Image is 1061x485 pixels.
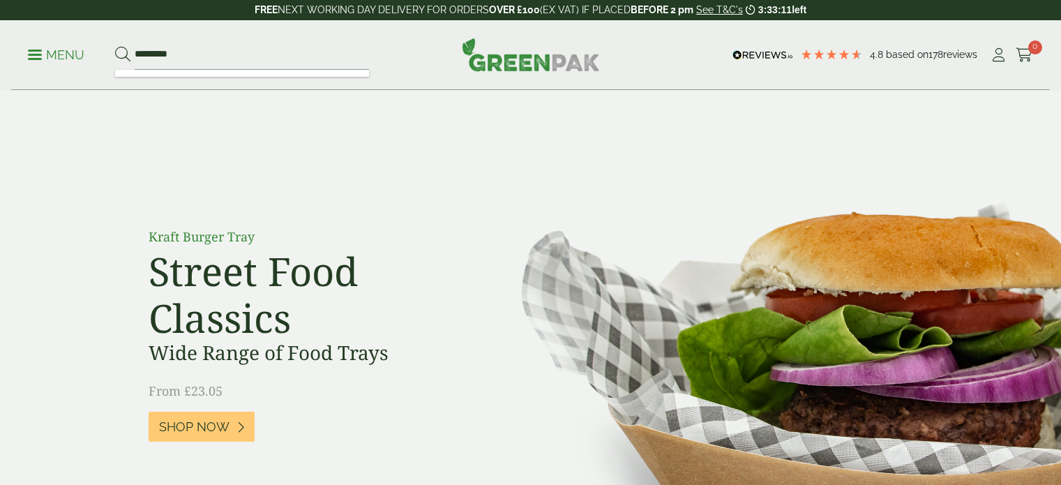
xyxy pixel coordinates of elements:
[489,4,540,15] strong: OVER £100
[159,419,229,435] span: Shop Now
[928,49,943,60] span: 178
[990,48,1007,62] i: My Account
[462,38,600,71] img: GreenPak Supplies
[28,47,84,61] a: Menu
[149,341,462,365] h3: Wide Range of Food Trays
[758,4,792,15] span: 3:33:11
[1016,48,1033,62] i: Cart
[1028,40,1042,54] span: 0
[732,50,793,60] img: REVIEWS.io
[210,75,358,109] span: No.1 Leak Proof Kraft Deli Box - Full Case
[631,4,693,15] strong: BEFORE 2 pm
[28,47,84,64] p: Menu
[943,49,977,60] span: reviews
[870,49,886,60] span: 4.8
[149,412,255,442] a: Shop Now
[149,227,462,246] p: Kraft Burger Tray
[886,49,928,60] span: Based on
[210,75,358,126] a: No.1 Leak Proof Kraft Deli Box - Full Case
[149,382,223,399] span: From £23.05
[255,4,278,15] strong: FREE
[800,48,863,61] div: 4.78 Stars
[696,4,743,15] a: See T&C's
[149,248,462,341] h2: Street Food Classics
[115,70,199,137] img: GP2720080
[1016,45,1033,66] a: 0
[792,4,806,15] span: left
